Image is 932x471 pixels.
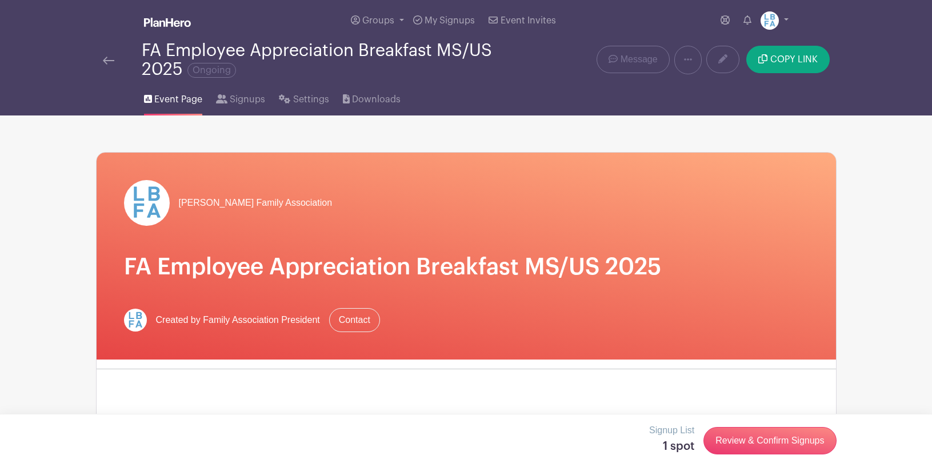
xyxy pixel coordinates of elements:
span: Signups [230,93,265,106]
a: Message [597,46,669,73]
span: My Signups [425,16,475,25]
span: Downloads [352,93,401,106]
h5: 1 spot [649,440,694,453]
a: Contact [329,308,380,332]
span: Created by Family Association President [156,313,320,327]
img: LBFArev.png [124,180,170,226]
img: LBFArev.png [761,11,779,30]
a: Signups [216,79,265,115]
span: COPY LINK [770,55,818,64]
span: Groups [362,16,394,25]
a: Event Page [144,79,202,115]
h1: FA Employee Appreciation Breakfast MS/US 2025 [124,253,809,281]
div: FA Employee Appreciation Breakfast MS/US 2025 [142,41,512,79]
a: Settings [279,79,329,115]
img: LBFArev.png [124,309,147,332]
a: Review & Confirm Signups [703,427,836,454]
a: Downloads [343,79,401,115]
span: Settings [293,93,329,106]
button: COPY LINK [746,46,829,73]
span: Ongoing [187,63,236,78]
span: [PERSON_NAME] Family Association [179,196,333,210]
span: Message [621,53,658,66]
img: back-arrow-29a5d9b10d5bd6ae65dc969a981735edf675c4d7a1fe02e03b50dbd4ba3cdb55.svg [103,57,114,65]
span: Event Page [154,93,202,106]
img: logo_white-6c42ec7e38ccf1d336a20a19083b03d10ae64f83f12c07503d8b9e83406b4c7d.svg [144,18,191,27]
span: Event Invites [501,16,556,25]
p: Signup List [649,424,694,437]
